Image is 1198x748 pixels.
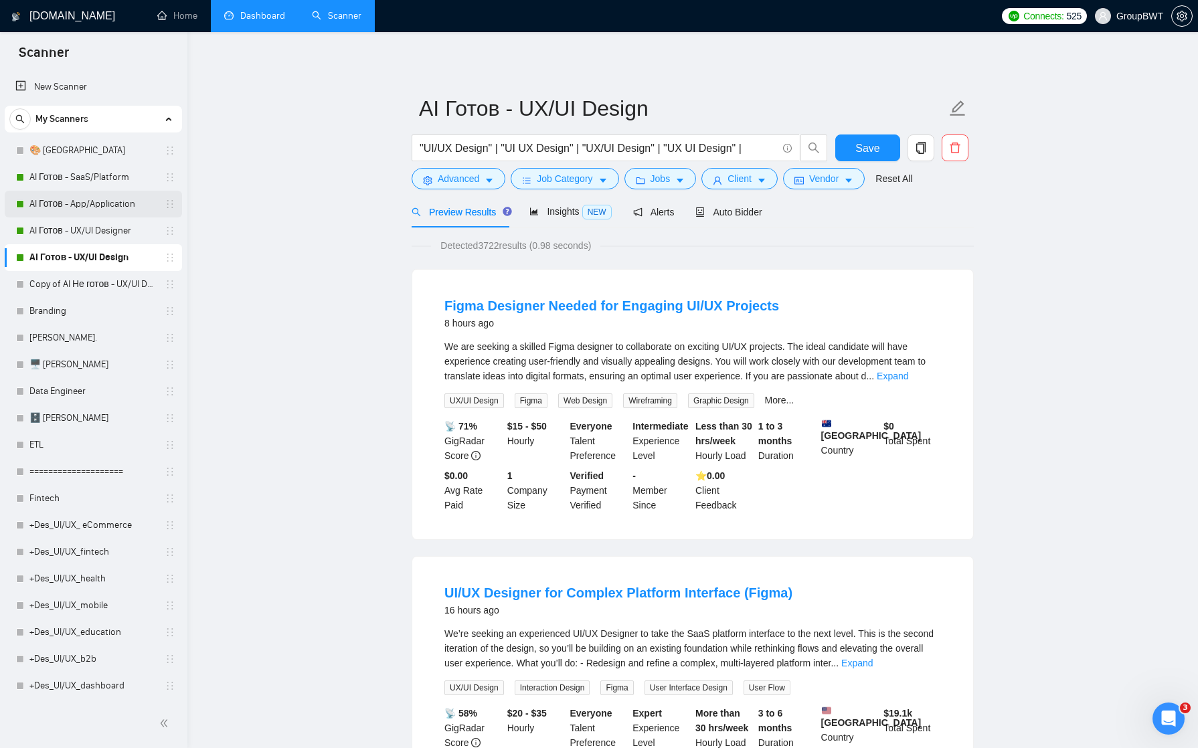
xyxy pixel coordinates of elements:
span: Vendor [809,171,839,186]
input: Scanner name... [419,92,946,125]
a: +Des_UI/UX_dashboard [29,672,157,699]
b: Everyone [570,421,612,432]
div: Hourly Load [693,419,756,463]
b: 3 to 6 months [758,708,792,733]
span: holder [165,225,175,236]
span: Advanced [438,171,479,186]
span: User Flow [744,680,790,695]
span: search [412,207,421,217]
input: Search Freelance Jobs... [420,140,777,157]
span: Interaction Design [515,680,590,695]
a: AI Готов - UX/UI Designer [29,217,157,244]
div: 16 hours ago [444,602,792,618]
a: Data Engineer [29,378,157,405]
span: caret-down [844,175,853,185]
span: Figma [600,680,633,695]
span: NEW [582,205,612,219]
b: More than 30 hrs/week [695,708,748,733]
span: notification [633,207,643,217]
span: holder [165,199,175,209]
button: search [9,108,31,130]
a: AI Готов - SaaS/Platform [29,164,157,191]
div: We are seeking a skilled Figma designer to collaborate on exciting UI/UX projects. The ideal cand... [444,339,941,383]
button: idcardVendorcaret-down [783,168,865,189]
div: Duration [756,419,819,463]
a: Expand [841,658,873,668]
span: double-left [159,717,173,730]
div: Client Feedback [693,468,756,512]
b: $ 0 [883,421,894,432]
span: setting [423,175,432,185]
span: holder [165,654,175,664]
div: Talent Preference [568,419,630,463]
b: 1 [507,470,513,481]
a: AI Готов - App/Application [29,191,157,217]
span: delete [942,142,968,154]
span: edit [949,100,966,117]
button: copy [908,134,934,161]
div: Payment Verified [568,468,630,512]
b: Less than 30 hrs/week [695,421,752,446]
span: holder [165,279,175,290]
a: setting [1171,11,1193,21]
span: holder [165,627,175,638]
span: Detected 3722 results (0.98 seconds) [431,238,600,253]
a: +Des_UI/UX_ eCommerce [29,512,157,539]
b: $ 19.1k [883,708,912,719]
span: info-circle [783,144,792,153]
span: holder [165,573,175,584]
div: Tooltip anchor [501,205,513,217]
a: +Des_UI/UX_health [29,565,157,592]
span: holder [165,466,175,477]
a: 🎨 [GEOGRAPHIC_DATA] [29,137,157,164]
b: ⭐️ 0.00 [695,470,725,481]
div: Hourly [505,419,568,463]
span: caret-down [675,175,685,185]
button: setting [1171,5,1193,27]
a: Figma Designer Needed for Engaging UI/UX Projects [444,298,779,313]
span: holder [165,680,175,691]
span: setting [1172,11,1192,21]
span: holder [165,306,175,316]
span: holder [165,520,175,531]
img: upwork-logo.png [1009,11,1019,21]
span: holder [165,547,175,557]
b: $0.00 [444,470,468,481]
span: Graphic Design [688,393,754,408]
span: idcard [794,175,804,185]
span: holder [165,252,175,263]
div: GigRadar Score [442,419,505,463]
span: holder [165,172,175,183]
span: ... [866,371,874,381]
b: Everyone [570,708,612,719]
button: delete [942,134,968,161]
span: folder [636,175,645,185]
span: My Scanners [35,106,88,132]
a: searchScanner [312,10,361,21]
span: holder [165,493,175,504]
span: Client [728,171,752,186]
span: Insights [529,206,611,217]
a: +Des_UI/UX_fintech [29,539,157,565]
a: [PERSON_NAME]. [29,324,157,351]
span: robot [695,207,705,217]
span: search [10,114,30,124]
span: user [713,175,722,185]
iframe: Intercom live chat [1152,703,1185,735]
a: AI Готов - UX/UI Design [29,244,157,271]
span: info-circle [471,451,481,460]
button: userClientcaret-down [701,168,778,189]
a: homeHome [157,10,197,21]
button: folderJobscaret-down [624,168,697,189]
a: UI/UX Designer for Complex Platform Interface (Figma) [444,585,792,600]
div: We’re seeking an experienced UI/UX Designer to take the SaaS platform interface to the next level... [444,626,941,670]
span: Figma [515,393,547,408]
a: ETL [29,432,157,458]
div: Company Size [505,468,568,512]
span: We are seeking a skilled Figma designer to collaborate on exciting UI/UX projects. The ideal cand... [444,341,926,381]
b: - [632,470,636,481]
b: Expert [632,708,662,719]
span: 525 [1067,9,1082,23]
span: Save [855,140,879,157]
b: Intermediate [632,421,688,432]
